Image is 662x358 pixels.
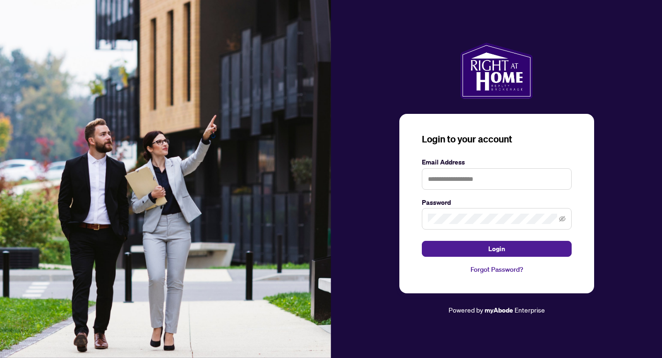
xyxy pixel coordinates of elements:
span: Powered by [449,306,483,314]
img: ma-logo [460,43,533,99]
a: Forgot Password? [422,264,572,275]
label: Email Address [422,157,572,167]
label: Password [422,197,572,208]
a: myAbode [485,305,513,315]
span: Enterprise [515,306,545,314]
span: Login [488,241,505,256]
span: eye-invisible [559,216,566,222]
button: Login [422,241,572,257]
h3: Login to your account [422,133,572,146]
